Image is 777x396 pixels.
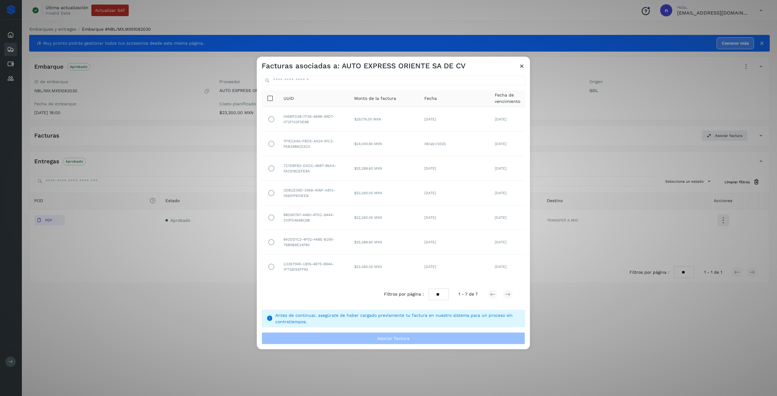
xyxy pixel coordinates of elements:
td: 3DBCE09D-2456-406F-A812-05601F610EEB [279,181,349,205]
h3: Facturas asociadas a: AUTO EXPRESS ORIENTE SA DE CV [262,61,466,70]
span: UUID [283,95,294,101]
span: $25,289.60 MXN [354,166,382,170]
span: Fecha [424,95,437,101]
span: 08/abr/2025 [424,141,446,146]
button: Asociar factura [262,332,525,344]
span: $22,260.00 MXN [354,264,382,269]
span: [DATE] [495,240,507,244]
span: $22,260.00 MXN [354,191,382,195]
td: 045BFD38-7F36-4B88-99D7-072F123F0E88 [279,107,349,131]
span: [DATE] [424,264,436,269]
span: [DATE] [495,264,507,269]
span: Fecha de vencimiento [495,92,520,105]
td: 7C1DBF83-DADC-4B87-86A4-FAC518CEFE8A [279,156,349,181]
span: Monto de la factura [354,95,396,101]
td: 8BD607A7-4460-47DC-9444-210FD464BC9B [279,205,349,230]
span: 1 - 7 de 7 [459,291,478,297]
td: 1F1ECA4A-FBD5-4A24-91C3-FAB3986C53C0 [279,131,349,156]
span: $24,040.80 MXN [354,141,382,146]
span: $29,176.00 MXN [354,117,381,121]
span: Asociar factura [377,336,409,340]
span: [DATE] [424,166,436,170]
span: $22,260.00 MXN [354,215,382,219]
span: [DATE] [424,191,436,195]
td: C33EF94E-C816-4B75-8944-1F72B155FF93 [279,254,349,279]
span: [DATE] [495,141,507,146]
span: [DATE] [495,166,507,170]
div: Antes de continuar, asegúrate de haber cargado previamente tu factura en nuestro sistema para un ... [275,312,520,325]
span: [DATE] [495,191,507,195]
span: [DATE] [495,215,507,219]
td: 842DD1C2-4F02-448E-B295-76B6B6E24780 [279,230,349,254]
span: Filtros por página : [384,291,424,297]
span: [DATE] [424,215,436,219]
span: [DATE] [424,240,436,244]
span: [DATE] [424,117,436,121]
span: $25,289.60 MXN [354,240,382,244]
span: [DATE] [495,117,507,121]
